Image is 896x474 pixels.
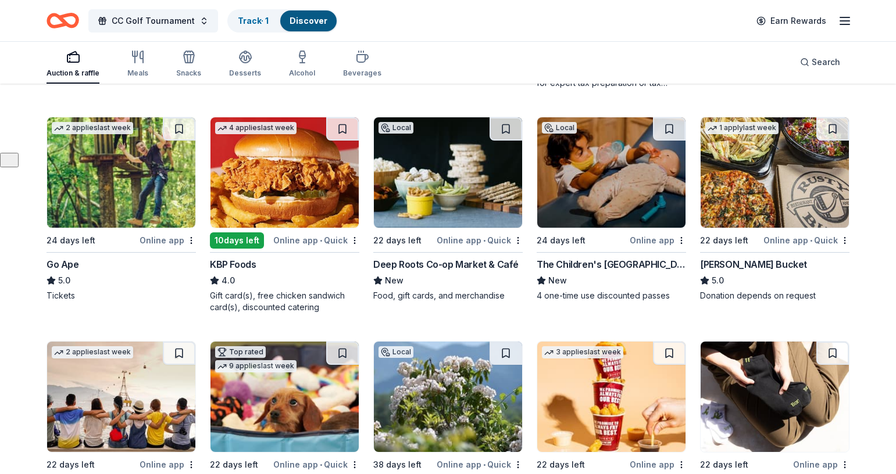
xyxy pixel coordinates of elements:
button: Auction & raffle [47,45,99,84]
div: 24 days left [537,234,586,247]
div: 2 applies last week [52,346,133,358]
img: Image for The Children's Museum of Wilmington [537,117,686,228]
div: 3 applies last week [542,346,623,358]
span: • [320,236,322,245]
div: Online app [630,457,686,472]
div: 10 days left [210,232,264,249]
div: Online app Quick [437,457,523,472]
div: Go Ape [47,257,79,271]
span: New [548,274,567,288]
img: Image for Let's Roam [47,342,195,452]
a: Image for Deep Roots Co-op Market & CaféLocal22 days leftOnline app•QuickDeep Roots Co-op Market ... [373,117,523,301]
img: Image for Bonfolk Giving Good [701,342,849,452]
div: KBP Foods [210,257,256,271]
a: Home [47,7,79,34]
div: Food, gift cards, and merchandise [373,290,523,301]
img: Image for KBP Foods [210,117,359,228]
span: 4.0 [222,274,235,288]
button: Meals [127,45,148,84]
a: Image for KBP Foods4 applieslast week10days leftOnline app•QuickKBP Foods4.0Gift card(s), free ch... [210,117,359,313]
div: Alcohol [289,69,315,78]
div: Snacks [176,69,201,78]
div: Top rated [215,346,266,358]
div: 9 applies last week [215,360,297,372]
div: 22 days left [700,234,748,247]
div: Online app [140,233,196,247]
div: 38 days left [373,458,422,472]
div: Online app [140,457,196,472]
div: 24 days left [47,234,95,247]
button: CC Golf Tournament [88,9,218,33]
a: Earn Rewards [749,10,833,31]
div: 22 days left [700,458,748,472]
button: Search [791,51,849,74]
span: • [483,236,486,245]
img: Image for Sheetz [537,342,686,452]
div: 22 days left [537,458,585,472]
div: Tickets [47,290,196,301]
img: Image for The North Carolina Arboretum [374,342,522,452]
div: 4 one-time use discounted passes [537,290,686,301]
span: 5.0 [58,274,70,288]
img: Image for Rusty Bucket [701,117,849,228]
div: Deep Roots Co-op Market & Café [373,257,519,271]
div: Online app Quick [437,233,523,247]
div: Meals [127,69,148,78]
span: CC Golf Tournament [112,14,195,28]
div: Online app Quick [273,233,359,247]
div: 22 days left [373,234,422,247]
button: Snacks [176,45,201,84]
a: Image for Go Ape2 applieslast week24 days leftOnline appGo Ape5.0Tickets [47,117,196,301]
div: 22 days left [210,458,258,472]
div: Auction & raffle [47,69,99,78]
span: • [810,236,812,245]
span: New [385,274,404,288]
div: Donation depends on request [700,290,849,301]
span: Search [812,55,840,69]
a: Image for Rusty Bucket1 applylast week22 days leftOnline app•Quick[PERSON_NAME] Bucket5.0Donation... [700,117,849,301]
img: Image for BarkBox [210,342,359,452]
div: 22 days left [47,458,95,472]
button: Beverages [343,45,381,84]
div: Desserts [229,69,261,78]
div: Gift card(s), free chicken sandwich card(s), discounted catering [210,290,359,313]
span: 5.0 [712,274,724,288]
img: Image for Deep Roots Co-op Market & Café [374,117,522,228]
a: Image for The Children's Museum of WilmingtonLocal24 days leftOnline appThe Children's [GEOGRAPHI... [537,117,686,301]
div: [PERSON_NAME] Bucket [700,257,807,271]
div: Local [379,346,413,358]
div: Online app Quick [273,457,359,472]
div: Online app Quick [763,233,849,247]
button: Desserts [229,45,261,84]
div: The Children's [GEOGRAPHIC_DATA] [537,257,686,271]
div: Online app [793,457,849,472]
button: Alcohol [289,45,315,84]
a: Discover [290,16,327,26]
span: • [483,460,486,469]
a: Track· 1 [238,16,269,26]
div: Beverages [343,69,381,78]
button: Track· 1Discover [227,9,338,33]
div: Online app [630,233,686,247]
span: • [320,460,322,469]
img: Image for Go Ape [47,117,195,228]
